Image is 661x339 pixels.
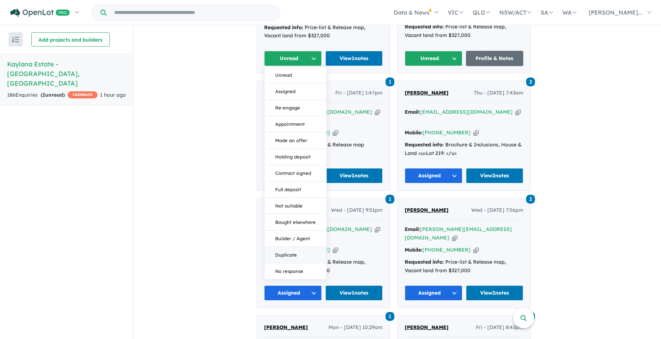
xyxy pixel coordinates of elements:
[264,324,308,330] span: [PERSON_NAME]
[264,149,326,165] button: Holding deposit
[333,246,338,254] button: Copy
[325,51,383,66] a: View1notes
[405,247,423,253] strong: Mobile:
[405,141,444,148] strong: Requested info:
[405,226,512,241] a: [PERSON_NAME][EMAIL_ADDRESS][DOMAIN_NAME]
[405,259,444,265] strong: Requested info:
[68,91,98,98] span: CASHBACK
[264,84,326,100] button: Assigned
[473,246,479,254] button: Copy
[526,77,535,86] span: 2
[264,100,326,116] button: Re-engage
[100,92,126,98] span: 1 hour ago
[526,195,535,204] span: 2
[405,324,448,330] span: [PERSON_NAME]
[264,133,326,149] button: Made an offer
[264,51,322,66] button: Unread
[405,109,420,115] strong: Email:
[526,194,535,203] a: 2
[385,77,394,86] span: 1
[466,168,524,183] a: View2notes
[452,234,457,242] button: Copy
[264,247,326,263] button: Duplicate
[405,129,423,136] strong: Mobile:
[589,9,642,16] span: [PERSON_NAME]...
[333,129,338,136] button: Copy
[331,206,383,215] span: Wed - [DATE] 9:51pm
[405,23,444,30] strong: Requested info:
[385,311,394,321] a: 1
[405,206,448,215] a: [PERSON_NAME]
[264,67,327,280] div: Unread
[405,90,448,96] span: [PERSON_NAME]
[264,263,326,279] button: No response
[41,92,65,98] strong: ( unread)
[405,258,523,275] div: Price-list & Release map, Vacant land from $327,000
[385,312,394,321] span: 1
[385,194,394,203] a: 1
[405,323,448,332] a: [PERSON_NAME]
[466,51,524,66] a: Profile & Notes
[375,108,380,116] button: Copy
[329,323,383,332] span: Mon - [DATE] 10:29am
[405,89,448,97] a: [PERSON_NAME]
[526,76,535,86] a: 2
[405,226,420,232] strong: Email:
[264,285,322,301] button: Assigned
[31,32,110,47] button: Add projects and builders
[385,76,394,86] a: 1
[473,129,479,136] button: Copy
[476,323,523,332] span: Fri - [DATE] 8:43pm
[10,9,70,17] img: Openlot PRO Logo White
[264,323,308,332] a: [PERSON_NAME]
[264,23,383,41] div: Price-list & Release map, Vacant land from $327,000
[264,198,326,214] button: Not suitable
[405,207,448,213] span: [PERSON_NAME]
[405,168,462,183] button: Assigned
[335,89,383,97] span: Fri - [DATE] 1:47pm
[108,5,278,20] input: Try estate name, suburb, builder or developer
[474,89,523,97] span: Thu - [DATE] 7:43am
[515,108,521,116] button: Copy
[423,129,471,136] a: [PHONE_NUMBER]
[423,247,471,253] a: [PHONE_NUMBER]
[325,168,383,183] a: View1notes
[264,182,326,198] button: Full deposit
[405,51,462,66] button: Unread
[325,285,383,301] a: View1notes
[7,91,98,99] div: 186 Enquir ies
[264,116,326,133] button: Appointment
[264,231,326,247] button: Builder / Agent
[42,92,45,98] span: 2
[466,285,524,301] a: View2notes
[12,37,19,42] img: sort.svg
[264,165,326,182] button: Contract signed
[264,67,326,84] button: Unread
[405,23,523,40] div: Price-list & Release map, Vacant land from $327,000
[420,109,513,115] a: [EMAIL_ADDRESS][DOMAIN_NAME]
[375,226,380,233] button: Copy
[264,214,326,231] button: Bought elsewhere
[385,195,394,204] span: 1
[7,59,126,88] h5: Kaylana Estate - [GEOGRAPHIC_DATA] , [GEOGRAPHIC_DATA]
[405,141,523,158] div: Brochure & Inclusions, House & Land <u>Lot 219: </u>
[405,285,462,301] button: Assigned
[471,206,523,215] span: Wed - [DATE] 7:56pm
[264,24,303,31] strong: Requested info:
